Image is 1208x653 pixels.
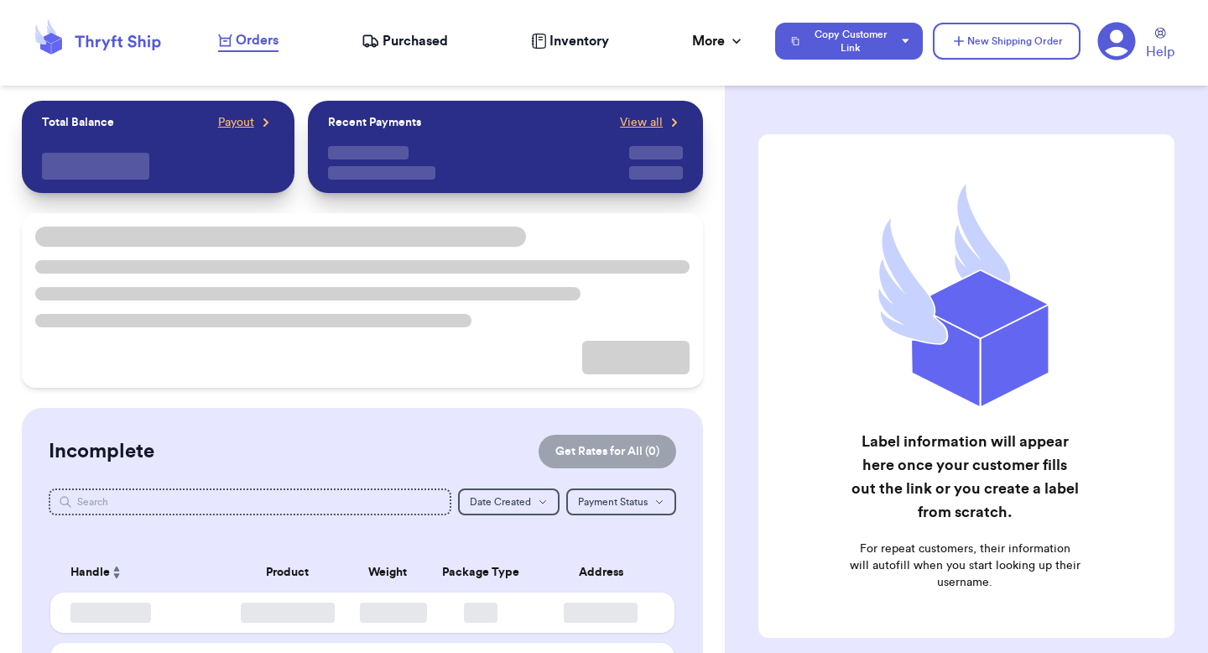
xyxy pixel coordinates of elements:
th: Product [225,552,350,593]
a: Payout [218,114,274,131]
span: Orders [236,30,279,50]
a: Purchased [362,31,448,51]
th: Package Type [424,552,537,593]
button: Sort ascending [110,562,123,582]
span: Payment Status [578,497,648,507]
p: For repeat customers, their information will autofill when you start looking up their username. [849,541,1080,591]
h2: Incomplete [49,438,154,465]
th: Address [537,552,674,593]
span: Payout [218,114,254,131]
p: Total Balance [42,114,114,131]
button: Get Rates for All (0) [539,435,676,468]
a: Inventory [531,31,609,51]
span: Date Created [470,497,531,507]
input: Search [49,488,451,515]
span: Inventory [549,31,609,51]
span: Purchased [383,31,448,51]
div: More [692,31,745,51]
h2: Label information will appear here once your customer fills out the link or you create a label fr... [849,430,1080,524]
span: Help [1146,42,1174,62]
p: Recent Payments [328,114,421,131]
a: Orders [218,30,279,52]
a: View all [620,114,683,131]
button: Date Created [458,488,560,515]
span: Handle [70,564,110,582]
button: Copy Customer Link [775,23,923,60]
a: Help [1146,28,1174,62]
button: Payment Status [566,488,676,515]
th: Weight [350,552,424,593]
button: New Shipping Order [933,23,1080,60]
span: View all [620,114,663,131]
